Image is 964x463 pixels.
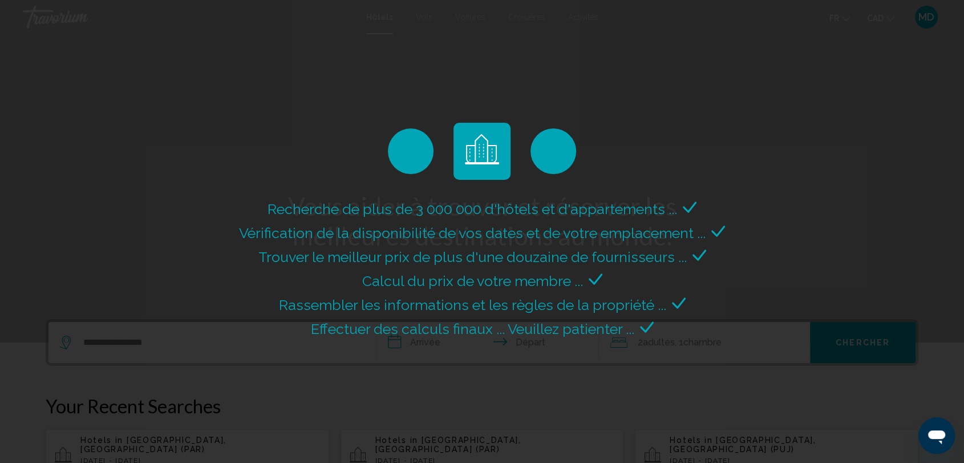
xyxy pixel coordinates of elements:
[268,200,677,218] span: Recherche de plus de 3 000 000 d'hôtels et d'appartements ...
[918,417,955,454] iframe: Bouton de lancement de la fenêtre de messagerie
[258,248,687,265] span: Trouver le meilleur prix de plus d'une douzaine de fournisseurs ...
[279,296,666,313] span: Rassembler les informations et les règles de la propriété ...
[311,320,634,337] span: Effectuer des calculs finaux ... Veuillez patienter ...
[239,224,706,241] span: Vérification de la disponibilité de vos dates et de votre emplacement ...
[362,272,583,289] span: Calcul du prix de votre membre ...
